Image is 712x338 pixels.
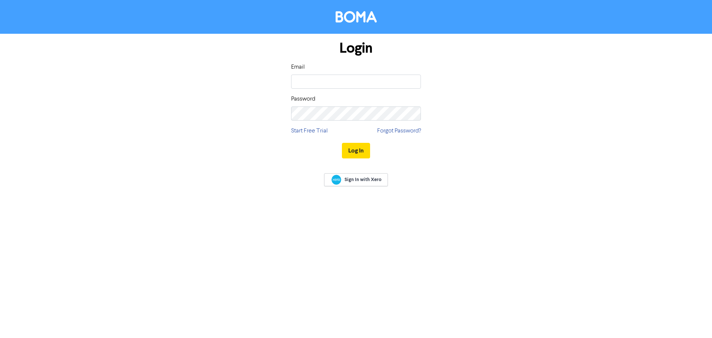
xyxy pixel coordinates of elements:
button: Log In [342,143,370,158]
a: Sign In with Xero [324,173,388,186]
a: Forgot Password? [377,127,421,135]
a: Start Free Trial [291,127,328,135]
label: Password [291,95,315,104]
h1: Login [291,40,421,57]
span: Sign In with Xero [345,176,382,183]
label: Email [291,63,305,72]
img: BOMA Logo [336,11,377,23]
img: Xero logo [332,175,341,185]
